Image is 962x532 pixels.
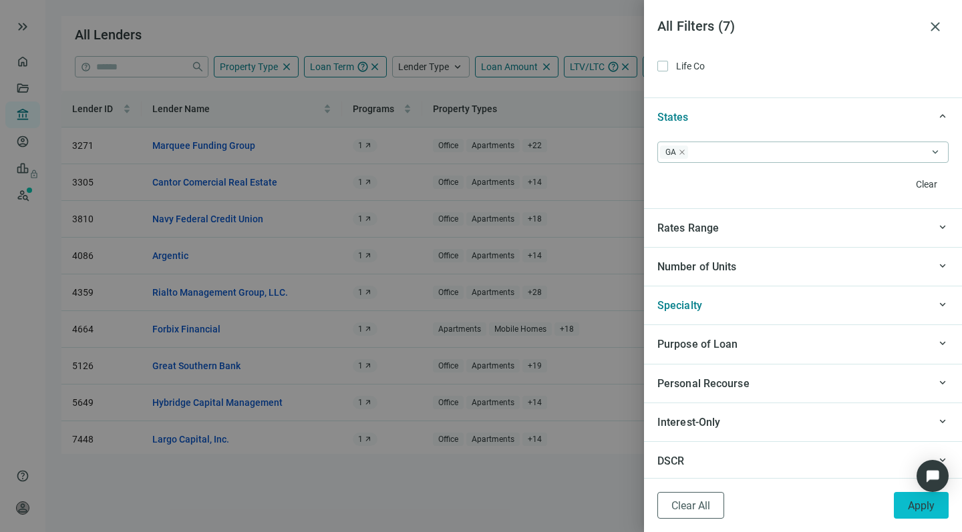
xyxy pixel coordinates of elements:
[657,222,719,234] span: Rates Range
[657,111,689,123] span: States
[657,260,737,273] span: Number of Units
[660,146,688,159] span: GA
[657,338,738,350] span: Purpose of Loan
[657,492,724,519] button: Clear All
[657,377,750,390] span: Personal Recourse
[644,403,962,441] div: keyboard_arrow_upInterest-Only
[657,455,684,467] span: DSCR
[668,59,710,73] span: Life Co
[644,364,962,403] div: keyboard_arrow_upPersonal Recourse
[644,286,962,324] div: keyboard_arrow_upSpecialty
[644,247,962,286] div: keyboard_arrow_upNumber of Units
[671,499,710,512] span: Clear All
[657,16,922,37] article: All Filters ( 7 )
[894,492,949,519] button: Apply
[917,460,949,492] div: Open Intercom Messenger
[657,416,720,429] span: Interest-Only
[679,149,685,156] span: close
[916,179,937,190] span: Clear
[644,441,962,480] div: keyboard_arrow_upDSCR
[657,299,702,312] span: Specialty
[905,174,949,195] button: Clear
[665,146,676,159] span: GA
[927,19,943,35] span: close
[644,208,962,247] div: keyboard_arrow_upRates Range
[644,324,962,363] div: keyboard_arrow_upPurpose of Loan
[644,97,962,136] div: keyboard_arrow_upStates
[922,13,949,40] button: close
[908,499,935,512] span: Apply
